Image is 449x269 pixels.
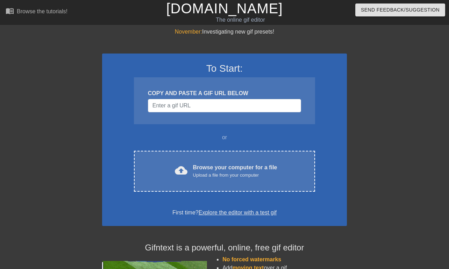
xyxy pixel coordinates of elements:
[222,256,281,262] span: No forced watermarks
[175,164,187,177] span: cloud_upload
[166,1,283,16] a: [DOMAIN_NAME]
[193,163,277,179] div: Browse your computer for a file
[175,29,202,35] span: November:
[102,243,347,253] h4: Gifntext is a powerful, online, free gif editor
[148,89,301,98] div: COPY AND PASTE A GIF URL BELOW
[111,208,338,217] div: First time?
[193,172,277,179] div: Upload a file from your computer
[6,7,67,17] a: Browse the tutorials!
[17,8,67,14] div: Browse the tutorials!
[355,3,445,16] button: Send Feedback/Suggestion
[120,133,329,142] div: or
[361,6,440,14] span: Send Feedback/Suggestion
[199,210,277,215] a: Explore the editor with a test gif
[6,7,14,15] span: menu_book
[153,16,328,24] div: The online gif editor
[111,63,338,75] h3: To Start:
[102,28,347,36] div: Investigating new gif presets!
[148,99,301,112] input: Username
